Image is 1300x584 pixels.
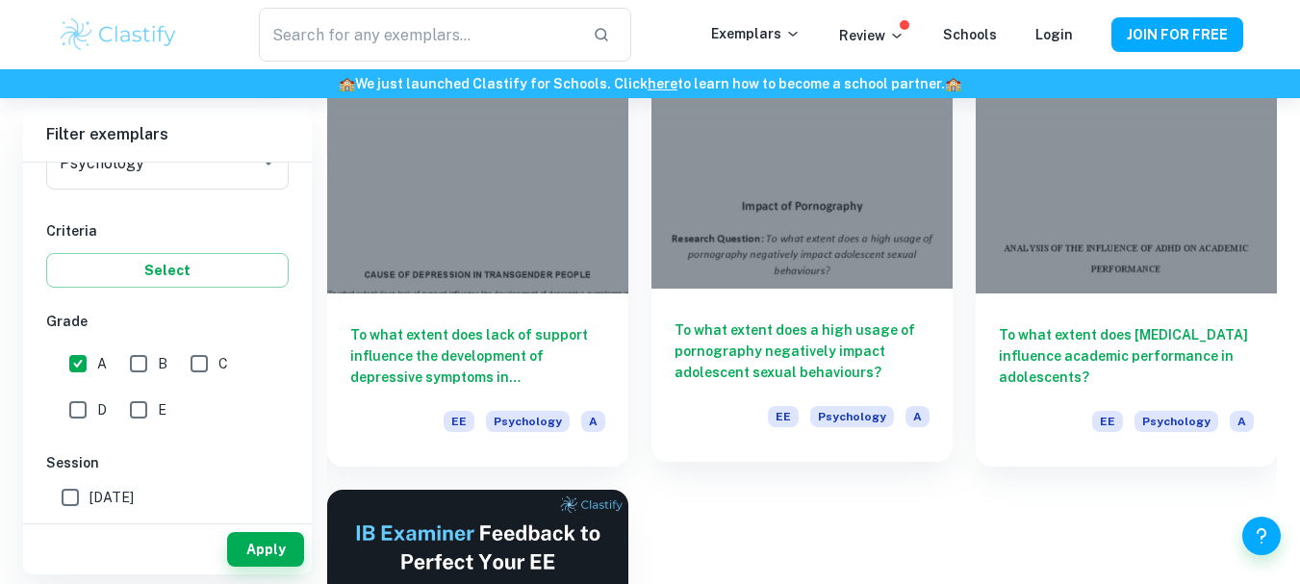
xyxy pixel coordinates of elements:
span: [DATE] [89,487,134,508]
h6: Criteria [46,220,289,241]
h6: To what extent does lack of support influence the development of depressive symptoms in [DEMOGRAP... [350,324,605,388]
p: Review [839,25,905,46]
a: To what extent does a high usage of pornography negatively impact adolescent sexual behaviours?EE... [651,68,953,468]
h6: We just launched Clastify for Schools. Click to learn how to become a school partner. [4,73,1296,94]
h6: To what extent does [MEDICAL_DATA] influence academic performance in adolescents? [999,324,1254,388]
span: C [218,353,228,374]
button: Select [46,253,289,288]
a: Schools [943,27,997,42]
h6: Grade [46,311,289,332]
a: To what extent does [MEDICAL_DATA] influence academic performance in adolescents?EEPsychologyA [976,68,1277,468]
h6: To what extent does a high usage of pornography negatively impact adolescent sexual behaviours? [675,319,930,383]
span: A [1230,411,1254,432]
span: B [158,353,167,374]
a: To what extent does lack of support influence the development of depressive symptoms in [DEMOGRAP... [327,68,628,468]
span: Psychology [1134,411,1218,432]
span: EE [1092,411,1123,432]
h6: Session [46,452,289,473]
button: Apply [227,532,304,567]
span: EE [444,411,474,432]
span: 🏫 [945,76,961,91]
a: Login [1035,27,1073,42]
span: E [158,399,166,420]
span: A [581,411,605,432]
button: Help and Feedback [1242,517,1281,555]
span: D [97,399,107,420]
span: Psychology [810,406,894,427]
span: EE [768,406,799,427]
span: Psychology [486,411,570,432]
p: Exemplars [711,23,801,44]
button: JOIN FOR FREE [1111,17,1243,52]
a: here [648,76,677,91]
input: Search for any exemplars... [259,8,576,62]
span: A [905,406,930,427]
img: Clastify logo [58,15,180,54]
button: Open [255,149,282,176]
span: A [97,353,107,374]
span: 🏫 [339,76,355,91]
h6: Filter exemplars [23,108,312,162]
